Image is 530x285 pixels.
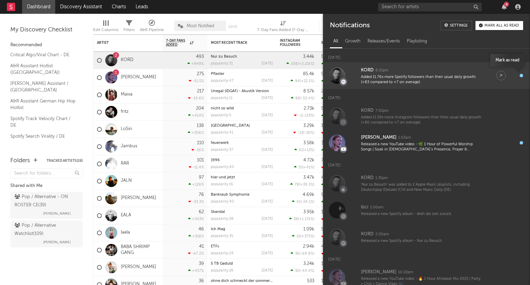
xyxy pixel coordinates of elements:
div: 6.96k [321,62,336,66]
a: [PERSON_NAME] [121,195,156,201]
div: popularity: 41 [211,131,233,135]
div: 62 [199,210,204,214]
div: ohne dich schmeckt der sommer nur nach sand [211,279,273,283]
div: 110 [197,141,204,145]
div: [PERSON_NAME] [361,268,396,276]
span: -1 [298,114,302,118]
div: 7-Day Fans Added (7-Day Fans Added) [257,17,309,37]
a: ETFs [211,245,219,248]
div: -764 [321,217,334,222]
div: [DATE] [262,96,273,100]
a: Pop / Alternative - ON ROSTER CE(39)[PERSON_NAME] [10,192,83,219]
a: Maiva [121,92,132,98]
div: +306 % [188,130,204,135]
div: hier und jetzt [211,176,273,179]
div: Mailand [211,124,273,128]
span: 7-Day Fans Added [166,39,188,47]
div: popularity: 5 [211,114,231,117]
input: Search for folders... [10,168,83,178]
div: -16 % [192,148,204,152]
div: 2:00am [375,232,389,237]
div: popularity: 47 [211,79,234,83]
div: Released a new Spotify album - dreh die zeit zurück. [361,212,482,217]
div: [DATE] [262,234,273,238]
div: ( ) [289,217,314,221]
div: 7:02pm [375,108,389,114]
div: Added 11.76x more Spotify followers than their usual daily growth (+83 compared to +7 on average). [361,75,482,85]
a: [PERSON_NAME] [121,75,156,80]
a: Critical Algo/Viral Chart - DE [10,51,76,59]
div: -67.2 % [188,251,204,256]
div: 3.29k [303,124,314,128]
div: 41 [199,244,204,249]
button: Tracked Artists(26) [47,159,83,163]
div: Spotify Monthly Listeners [321,41,373,45]
div: 4.57k [321,148,335,153]
div: 275 [197,72,204,76]
div: Unegal (IDGAF) - Akustik Version [211,89,273,93]
a: BABA SHRIMP GANG [121,244,159,256]
span: -44.4 % [301,269,313,273]
div: Released a new Spotify album - Nur zu Besuch. [361,238,482,244]
div: 4.8k [321,175,330,180]
div: Nur zu Besuch [211,55,273,59]
div: Playlisting [403,36,431,47]
a: KORD8:01pmAdded 11.76x more Spotify followers than their usual daily growth (+83 compared to +7 o... [323,62,530,89]
div: -8.51k [321,165,337,170]
a: [PERSON_NAME]1:03amReleased a new YouTube video - 🌿 1 Hour of Powerful Worship Songs | Soak in [D... [323,129,530,156]
div: 8.57k [303,89,314,94]
a: KORD2:00amReleased a new Spotify album - Nur zu Besuch. [323,224,530,250]
div: Bankraub Symphonie [211,193,273,197]
div: popularity: 16 [211,183,233,186]
div: Artist [97,41,149,45]
div: -11.4 % [189,165,204,169]
div: Edit Columns [93,26,118,34]
div: +414 % [188,113,204,118]
div: 533 [307,279,314,283]
div: 99.4k [321,193,333,197]
div: 1.03k [321,279,332,283]
div: Added 11.59x more Instagram followers than their usual daily growth (+86 compared to +7 on average). [361,115,482,126]
div: -51.5 % [189,79,204,83]
div: ( ) [290,182,314,187]
div: [DATE] [262,62,273,66]
div: Skandal [211,210,273,214]
div: +949 % [187,61,204,66]
div: +318 % [188,234,204,238]
a: Skandal [211,210,225,214]
div: popularity: 26 [211,269,234,273]
div: [DATE] [262,148,273,152]
div: 74.9k [321,158,333,163]
div: [DATE] [262,131,273,135]
span: 55 [298,166,303,169]
a: RAR [121,161,129,167]
div: popularity: 40 [211,200,234,204]
div: A&R Pipeline [140,17,164,37]
a: [GEOGRAPHIC_DATA] [211,124,250,128]
div: -3.24k [321,131,337,135]
div: ( ) [292,234,314,238]
div: 46 [198,227,204,232]
a: EALA [121,213,131,218]
a: Bankraub Symphonie [211,193,249,197]
a: KORD1:35pm'Nur zu Besuch' was added to 2 Apple Music playlists, including Deutschpop (Deluxe) (CH... [323,170,530,197]
div: ( ) [294,148,314,152]
div: 39 [199,262,204,266]
div: 101 [197,158,204,163]
span: 36 [295,252,300,256]
div: 3.24k [303,262,314,266]
div: +126 % [188,182,204,187]
div: 3.47k [303,175,314,180]
a: Ich Mag [211,227,225,231]
div: ETFs [211,245,273,248]
div: 138 [197,124,204,128]
span: [PERSON_NAME] [43,209,71,218]
div: Ich Mag [211,227,273,231]
div: [DATE] [323,250,530,264]
span: 30 [295,269,300,273]
div: KORD [361,230,374,238]
div: 1.09k [303,227,314,232]
div: 1996 [211,158,273,162]
div: Filters [124,26,135,34]
div: [DATE] [262,200,273,204]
